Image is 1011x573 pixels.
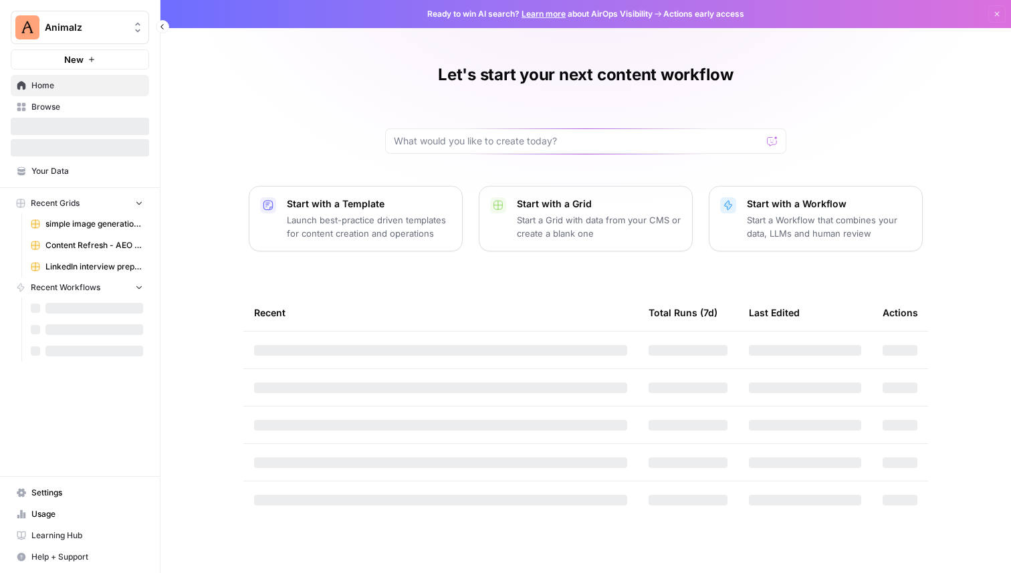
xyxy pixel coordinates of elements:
[11,11,149,44] button: Workspace: Animalz
[31,197,80,209] span: Recent Grids
[11,546,149,568] button: Help + Support
[11,96,149,118] a: Browse
[11,503,149,525] a: Usage
[749,294,800,331] div: Last Edited
[15,15,39,39] img: Animalz Logo
[31,530,143,542] span: Learning Hub
[11,277,149,298] button: Recent Workflows
[11,525,149,546] a: Learning Hub
[25,256,149,277] a: LinkedIn interview preparation Grid
[11,75,149,96] a: Home
[883,294,918,331] div: Actions
[31,487,143,499] span: Settings
[11,160,149,182] a: Your Data
[31,281,100,294] span: Recent Workflows
[11,482,149,503] a: Settings
[287,213,451,240] p: Launch best-practice driven templates for content creation and operations
[517,197,681,211] p: Start with a Grid
[517,213,681,240] p: Start a Grid with data from your CMS or create a blank one
[25,235,149,256] a: Content Refresh - AEO and Keyword improvements
[11,193,149,213] button: Recent Grids
[25,213,149,235] a: simple image generation nano + gpt Grid
[31,80,143,92] span: Home
[45,239,143,251] span: Content Refresh - AEO and Keyword improvements
[747,197,911,211] p: Start with a Workflow
[649,294,717,331] div: Total Runs (7d)
[427,8,653,20] span: Ready to win AI search? about AirOps Visibility
[254,294,627,331] div: Recent
[747,213,911,240] p: Start a Workflow that combines your data, LLMs and human review
[45,21,126,34] span: Animalz
[31,165,143,177] span: Your Data
[522,9,566,19] a: Learn more
[438,64,734,86] h1: Let's start your next content workflow
[64,53,84,66] span: New
[394,134,762,148] input: What would you like to create today?
[11,49,149,70] button: New
[31,508,143,520] span: Usage
[45,218,143,230] span: simple image generation nano + gpt Grid
[45,261,143,273] span: LinkedIn interview preparation Grid
[287,197,451,211] p: Start with a Template
[31,101,143,113] span: Browse
[479,186,693,251] button: Start with a GridStart a Grid with data from your CMS or create a blank one
[663,8,744,20] span: Actions early access
[31,551,143,563] span: Help + Support
[249,186,463,251] button: Start with a TemplateLaunch best-practice driven templates for content creation and operations
[709,186,923,251] button: Start with a WorkflowStart a Workflow that combines your data, LLMs and human review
